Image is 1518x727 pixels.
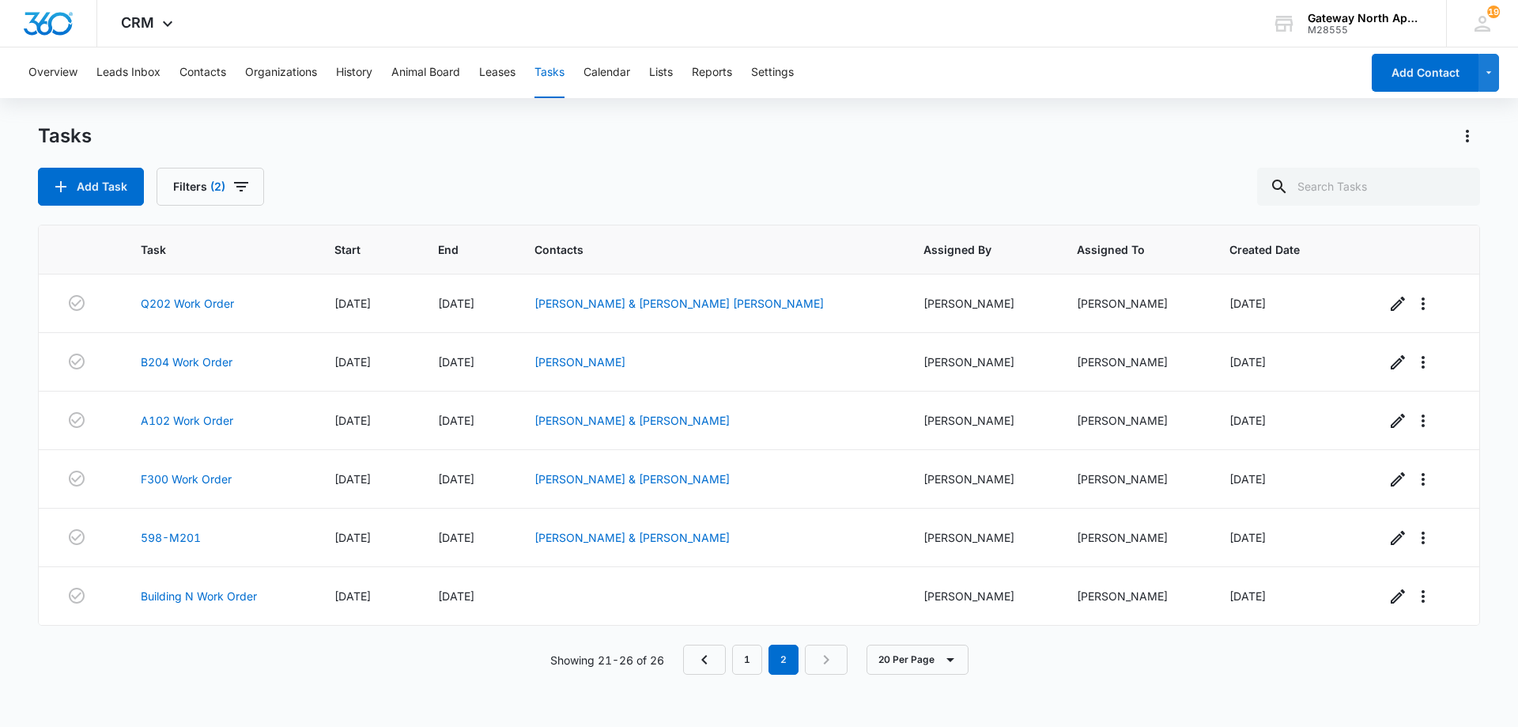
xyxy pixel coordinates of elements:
[534,241,863,258] span: Contacts
[141,412,233,429] a: A102 Work Order
[1077,412,1192,429] div: [PERSON_NAME]
[438,589,474,603] span: [DATE]
[334,531,371,544] span: [DATE]
[1455,123,1480,149] button: Actions
[1077,241,1169,258] span: Assigned To
[121,14,154,31] span: CRM
[1077,295,1192,312] div: [PERSON_NAME]
[141,588,257,604] a: Building N Work Order
[1229,472,1266,486] span: [DATE]
[923,412,1039,429] div: [PERSON_NAME]
[923,588,1039,604] div: [PERSON_NAME]
[649,47,673,98] button: Lists
[683,645,726,675] a: Previous Page
[534,414,730,427] a: [PERSON_NAME] & [PERSON_NAME]
[336,47,372,98] button: History
[583,47,630,98] button: Calendar
[534,47,565,98] button: Tasks
[1487,6,1500,18] div: notifications count
[179,47,226,98] button: Contacts
[141,471,232,487] a: F300 Work Order
[334,472,371,486] span: [DATE]
[438,241,474,258] span: End
[38,168,144,206] button: Add Task
[692,47,732,98] button: Reports
[438,531,474,544] span: [DATE]
[1077,471,1192,487] div: [PERSON_NAME]
[438,414,474,427] span: [DATE]
[751,47,794,98] button: Settings
[732,645,762,675] a: Page 1
[391,47,460,98] button: Animal Board
[683,645,848,675] nav: Pagination
[1229,355,1266,369] span: [DATE]
[923,529,1039,546] div: [PERSON_NAME]
[1487,6,1500,18] span: 19
[96,47,160,98] button: Leads Inbox
[923,295,1039,312] div: [PERSON_NAME]
[923,354,1039,370] div: [PERSON_NAME]
[334,589,371,603] span: [DATE]
[28,47,77,98] button: Overview
[534,297,824,310] a: [PERSON_NAME] & [PERSON_NAME] [PERSON_NAME]
[334,297,371,310] span: [DATE]
[334,355,371,369] span: [DATE]
[334,414,371,427] span: [DATE]
[550,652,664,668] p: Showing 21-26 of 26
[1257,168,1480,206] input: Search Tasks
[210,181,225,192] span: (2)
[38,124,92,148] h1: Tasks
[867,645,969,675] button: 20 Per Page
[157,168,264,206] button: Filters(2)
[1077,588,1192,604] div: [PERSON_NAME]
[141,295,234,312] a: Q202 Work Order
[1229,414,1266,427] span: [DATE]
[1229,589,1266,603] span: [DATE]
[245,47,317,98] button: Organizations
[1229,531,1266,544] span: [DATE]
[334,241,377,258] span: Start
[141,241,274,258] span: Task
[141,354,232,370] a: B204 Work Order
[1077,529,1192,546] div: [PERSON_NAME]
[141,529,201,546] a: 598-M201
[923,471,1039,487] div: [PERSON_NAME]
[479,47,515,98] button: Leases
[1229,297,1266,310] span: [DATE]
[438,355,474,369] span: [DATE]
[438,297,474,310] span: [DATE]
[1077,354,1192,370] div: [PERSON_NAME]
[1308,12,1423,25] div: account name
[534,531,730,544] a: [PERSON_NAME] & [PERSON_NAME]
[768,645,799,675] em: 2
[1308,25,1423,36] div: account id
[923,241,1016,258] span: Assigned By
[1372,54,1478,92] button: Add Contact
[1229,241,1324,258] span: Created Date
[438,472,474,486] span: [DATE]
[534,472,730,486] a: [PERSON_NAME] & [PERSON_NAME]
[534,355,625,369] a: [PERSON_NAME]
